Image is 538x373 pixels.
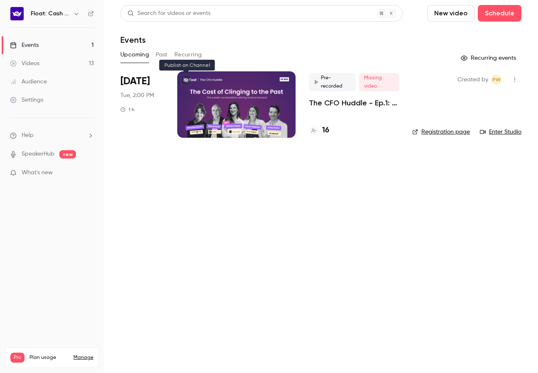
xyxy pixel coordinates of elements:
span: Help [22,131,34,140]
span: Created by [457,75,488,85]
span: Polly Wong [492,75,501,85]
span: Tue, 2:00 PM [120,91,154,100]
a: Registration page [412,128,470,136]
div: 1 h [120,106,134,113]
span: Missing video [359,73,399,91]
button: Schedule [478,5,521,22]
span: What's new [22,168,53,177]
span: PW [492,75,501,85]
span: [DATE] [120,75,150,88]
li: help-dropdown-opener [10,131,94,140]
h1: Events [120,35,146,45]
div: Search for videos or events [127,9,210,18]
button: Past [156,48,168,61]
div: Settings [10,96,43,104]
img: Float: Cash Flow Intelligence Series [10,7,24,20]
div: Aug 26 Tue, 2:00 PM (Europe/London) [120,71,164,138]
div: Events [10,41,39,49]
button: Recurring events [457,51,521,65]
span: new [59,150,76,158]
div: Videos [10,59,39,68]
a: SpeakerHub [22,150,54,158]
a: 16 [309,125,329,136]
span: Pre-recorded [309,73,356,91]
button: Upcoming [120,48,149,61]
a: Enter Studio [480,128,521,136]
button: New video [427,5,474,22]
span: Pro [10,353,24,363]
a: Manage [73,354,93,361]
div: Audience [10,78,47,86]
a: The CFO Huddle - Ep.1: The Cost of Clinging to the Past [309,98,399,108]
button: Recurring [174,48,202,61]
h4: 16 [322,125,329,136]
h6: Float: Cash Flow Intelligence Series [31,10,70,18]
span: Plan usage [29,354,68,361]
